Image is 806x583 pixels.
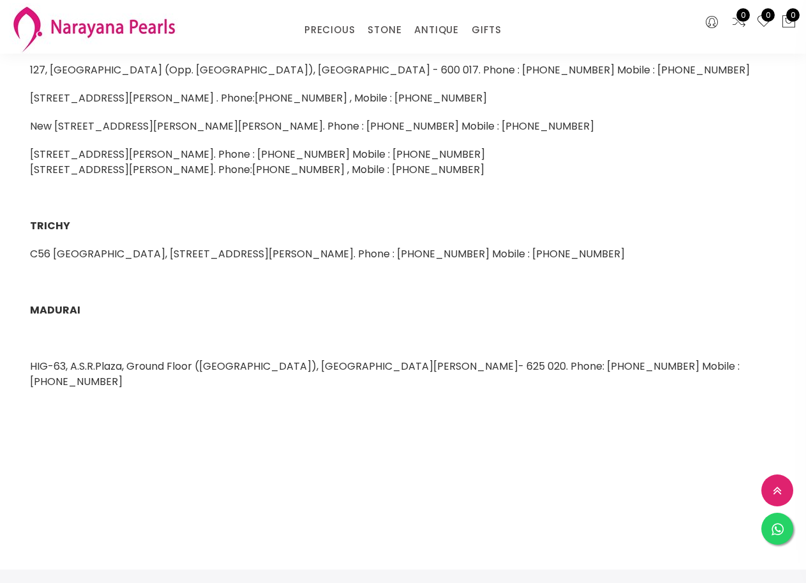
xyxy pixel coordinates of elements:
a: ANTIQUE [414,20,459,40]
span: 0 [736,8,750,22]
span: MADURAI [30,303,80,317]
a: 0 [731,14,747,31]
a: PRECIOUS [304,20,355,40]
span: 0 [761,8,775,22]
a: STONE [368,20,401,40]
span: New [STREET_ADDRESS][PERSON_NAME][PERSON_NAME]. Phone : [PHONE_NUMBER] Mobile : [PHONE_NUMBER] [30,119,594,133]
span: HIG-63, A.S.R.Plaza, Ground Floor ([GEOGRAPHIC_DATA]), [GEOGRAPHIC_DATA][PERSON_NAME]- 625 020. P... [30,359,740,389]
span: 0 [786,8,800,22]
a: 0 [756,14,772,31]
span: [STREET_ADDRESS][PERSON_NAME]. Phone : [PHONE_NUMBER] Mobile : [PHONE_NUMBER] [30,147,485,162]
span: [STREET_ADDRESS][PERSON_NAME] . Phone:[PHONE_NUMBER] , Mobile : [PHONE_NUMBER] [30,91,487,105]
span: C56 [GEOGRAPHIC_DATA], [STREET_ADDRESS][PERSON_NAME]. Phone : [PHONE_NUMBER] Mobile : [PHONE_NUMBER] [30,246,625,261]
a: GIFTS [472,20,502,40]
span: [STREET_ADDRESS][PERSON_NAME]. Phone:[PHONE_NUMBER] , Mobile : [PHONE_NUMBER] [30,162,484,177]
button: 0 [781,14,796,31]
span: TRICHY [30,218,70,233]
span: 127, [GEOGRAPHIC_DATA] (Opp. [GEOGRAPHIC_DATA]), [GEOGRAPHIC_DATA] - 600 017. Phone : [PHONE_NUMB... [30,63,750,77]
